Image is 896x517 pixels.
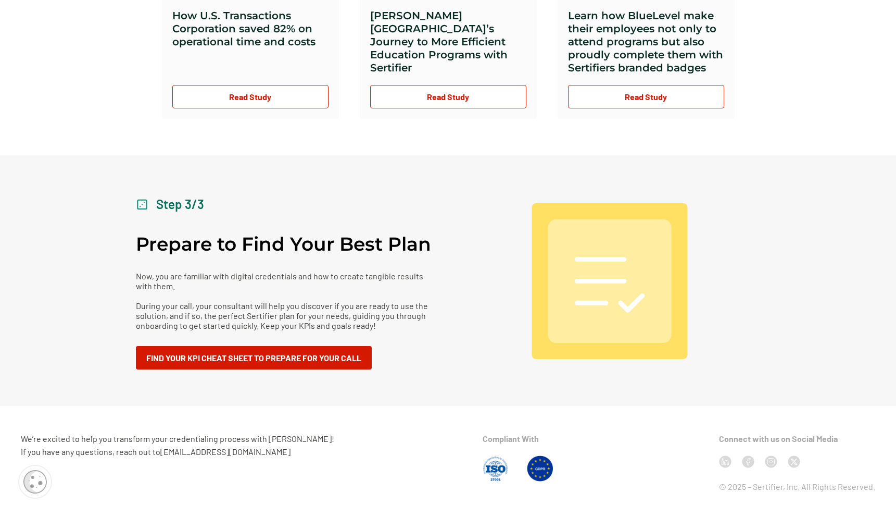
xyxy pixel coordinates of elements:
img: Cookie Popup Icon [23,470,47,494]
img: Instagram [765,456,777,468]
p: Step 3/3 [156,192,204,217]
img: X [788,456,800,468]
h2: [PERSON_NAME][GEOGRAPHIC_DATA]’s Journey to More Efficient Education Programs with Sertifier [370,9,526,75]
a: Read Study [568,85,724,108]
h2: How U.S. Transactions Corporation saved 82% on operational time and costs [172,9,329,48]
img: ISO Compliant [483,456,509,482]
p: Now, you are familiar with digital credentials and how to create tangible results with them. Duri... [136,271,438,330]
a: Read Study [370,85,526,108]
p: We’re excited to help you transform your credentialing process with [PERSON_NAME]! If you have an... [21,432,334,458]
a: Find Your KPI Cheat Sheet to Prepare for Your Call [136,346,372,370]
img: Dice 3 [136,198,148,211]
img: Facebook [742,456,754,468]
img: Prepare to Find Your Best Plan [532,203,688,359]
p: Compliant With [483,432,539,445]
p: © 2025 – Sertifier, Inc. All Rights Reserved. [719,480,875,493]
img: GDPR Compliant [527,456,553,482]
iframe: Chat Widget [844,467,896,517]
a: [EMAIL_ADDRESS][DOMAIN_NAME] [160,447,291,457]
h2: Prepare to Find Your Best Plan [136,232,431,255]
h2: Learn how BlueLevel make their employees not only to attend programs but also proudly complete th... [568,9,724,75]
p: Connect with us on Social Media [719,432,838,445]
a: Read Study [172,85,329,108]
img: LinkedIn [719,456,731,468]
